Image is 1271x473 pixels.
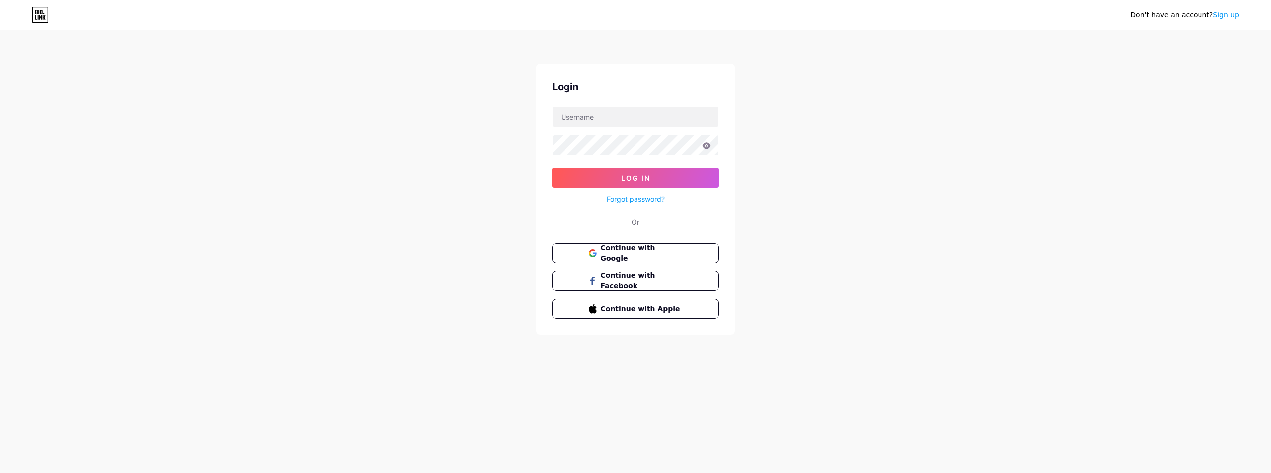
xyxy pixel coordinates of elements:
button: Continue with Apple [552,299,719,319]
button: Continue with Google [552,243,719,263]
span: Continue with Google [601,243,683,264]
button: Continue with Facebook [552,271,719,291]
span: Continue with Apple [601,304,683,314]
a: Forgot password? [607,194,665,204]
span: Log In [621,174,650,182]
a: Sign up [1213,11,1239,19]
div: Login [552,79,719,94]
button: Log In [552,168,719,188]
span: Continue with Facebook [601,270,683,291]
div: Don't have an account? [1130,10,1239,20]
input: Username [553,107,718,127]
div: Or [632,217,639,227]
